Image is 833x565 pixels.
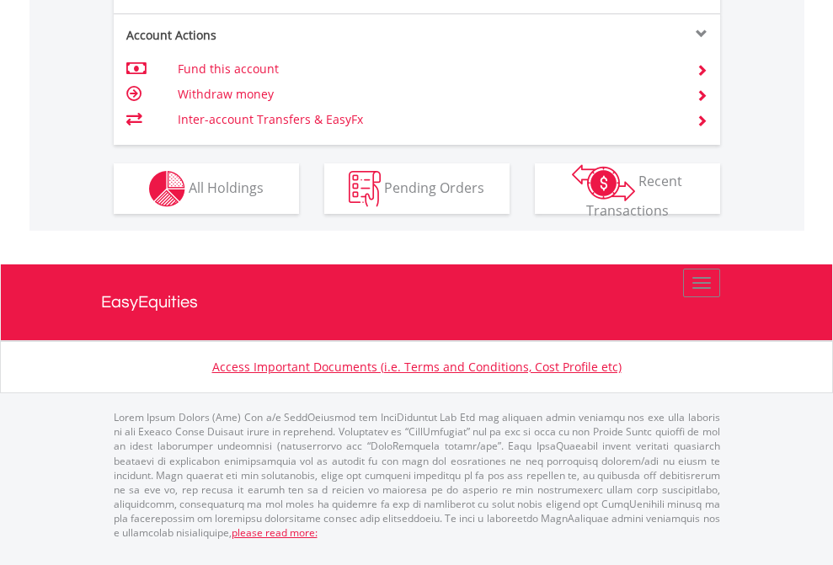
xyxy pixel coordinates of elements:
[324,163,510,214] button: Pending Orders
[178,107,675,132] td: Inter-account Transfers & EasyFx
[212,359,622,375] a: Access Important Documents (i.e. Terms and Conditions, Cost Profile etc)
[114,163,299,214] button: All Holdings
[232,525,318,540] a: please read more:
[535,163,720,214] button: Recent Transactions
[101,264,733,340] a: EasyEquities
[349,171,381,207] img: pending_instructions-wht.png
[572,164,635,201] img: transactions-zar-wht.png
[149,171,185,207] img: holdings-wht.png
[114,27,417,44] div: Account Actions
[178,82,675,107] td: Withdraw money
[384,178,484,196] span: Pending Orders
[178,56,675,82] td: Fund this account
[189,178,264,196] span: All Holdings
[114,410,720,540] p: Lorem Ipsum Dolors (Ame) Con a/e SeddOeiusmod tem InciDiduntut Lab Etd mag aliquaen admin veniamq...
